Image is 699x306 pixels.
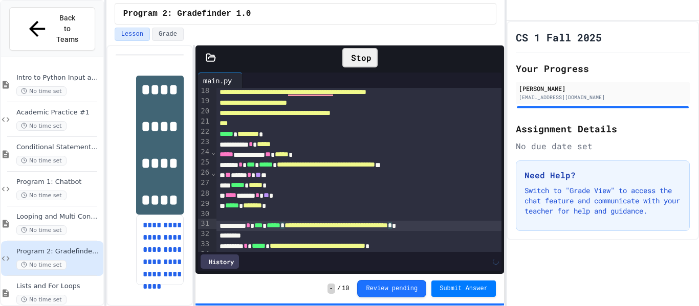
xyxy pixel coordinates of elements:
[198,147,211,157] div: 24
[198,229,211,239] div: 32
[198,189,211,199] div: 28
[16,121,67,131] span: No time set
[198,168,211,178] div: 26
[337,285,341,293] span: /
[16,86,67,96] span: No time set
[525,185,681,216] p: Switch to "Grade View" to access the chat feature and communicate with your teacher for help and ...
[55,13,79,45] span: Back to Teams
[519,93,687,101] div: [EMAIL_ADDRESS][DOMAIN_NAME]
[440,285,488,293] span: Submit Answer
[198,106,211,116] div: 20
[16,225,67,235] span: No time set
[431,280,496,297] button: Submit Answer
[198,73,243,88] div: main.py
[198,157,211,168] div: 25
[198,239,211,249] div: 33
[123,8,251,20] span: Program 2: Gradefinder 1.0
[152,28,184,41] button: Grade
[342,285,349,293] span: 10
[516,30,602,44] h1: CS 1 Fall 2025
[16,74,101,82] span: Intro to Python Input and output
[198,86,211,96] div: 18
[16,295,67,304] span: No time set
[327,284,335,294] span: -
[9,7,95,51] button: Back to Teams
[516,61,690,76] h2: Your Progress
[198,96,211,106] div: 19
[16,191,67,200] span: No time set
[198,199,211,209] div: 29
[198,209,211,219] div: 30
[525,169,681,181] h3: Need Help?
[211,169,216,177] span: Fold line
[198,178,211,188] div: 27
[16,143,101,152] span: Conditional Statements and Formatting Strings and Numbers
[16,282,101,291] span: Lists and For Loops
[516,122,690,136] h2: Assignment Details
[211,148,216,156] span: Fold line
[16,108,101,117] span: Academic Practice #1
[357,280,426,297] button: Review pending
[201,254,239,269] div: History
[198,116,211,127] div: 21
[198,127,211,137] div: 22
[198,219,211,229] div: 31
[516,140,690,152] div: No due date set
[198,75,237,86] div: main.py
[16,247,101,256] span: Program 2: Gradefinder 1.0
[342,48,378,67] div: Stop
[211,250,216,258] span: Fold line
[198,249,211,260] div: 34
[198,137,211,147] div: 23
[16,156,67,166] span: No time set
[16,213,101,221] span: Looping and Multi Conditions
[16,260,67,270] span: No time set
[115,28,150,41] button: Lesson
[519,84,687,93] div: [PERSON_NAME]
[16,178,101,186] span: Program 1: Chatbot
